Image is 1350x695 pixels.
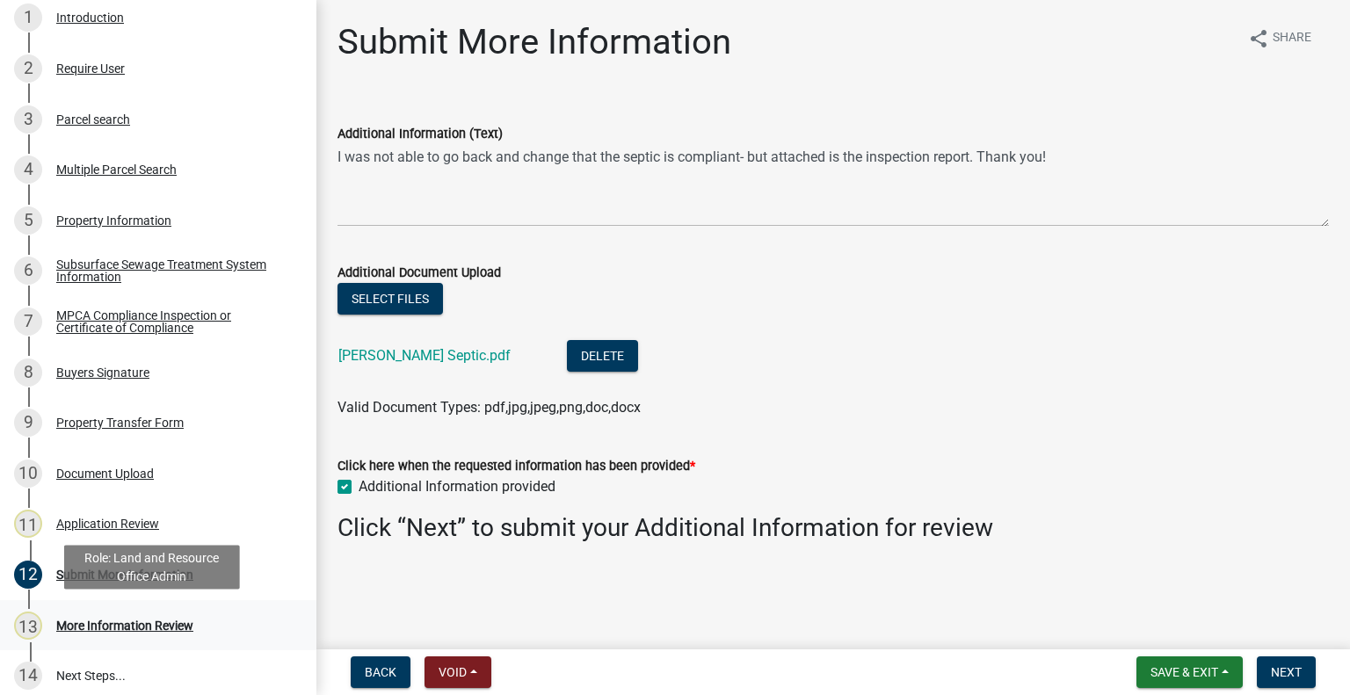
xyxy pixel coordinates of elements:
[14,561,42,589] div: 12
[14,308,42,336] div: 7
[56,309,288,334] div: MPCA Compliance Inspection or Certificate of Compliance
[337,513,1329,543] h3: Click “Next” to submit your Additional Information for review
[337,267,501,279] label: Additional Document Upload
[56,467,154,480] div: Document Upload
[14,460,42,488] div: 10
[337,128,503,141] label: Additional Information (Text)
[14,662,42,690] div: 14
[14,409,42,437] div: 9
[338,347,511,364] a: [PERSON_NAME] Septic.pdf
[56,366,149,379] div: Buyers Signature
[1150,665,1218,679] span: Save & Exit
[14,510,42,538] div: 11
[14,105,42,134] div: 3
[1257,656,1316,688] button: Next
[337,283,443,315] button: Select files
[567,349,638,366] wm-modal-confirm: Delete Document
[351,656,410,688] button: Back
[56,11,124,24] div: Introduction
[64,545,240,589] div: Role: Land and Resource Office Admin
[56,518,159,530] div: Application Review
[56,62,125,75] div: Require User
[337,21,731,63] h1: Submit More Information
[14,206,42,235] div: 5
[1273,28,1311,49] span: Share
[439,665,467,679] span: Void
[365,665,396,679] span: Back
[425,656,491,688] button: Void
[14,257,42,285] div: 6
[14,4,42,32] div: 1
[359,476,555,497] label: Additional Information provided
[1136,656,1243,688] button: Save & Exit
[56,258,288,283] div: Subsurface Sewage Treatment System Information
[14,358,42,387] div: 8
[56,619,193,632] div: More Information Review
[14,156,42,184] div: 4
[56,416,184,429] div: Property Transfer Form
[1248,28,1269,49] i: share
[14,612,42,640] div: 13
[56,163,177,176] div: Multiple Parcel Search
[337,399,641,416] span: Valid Document Types: pdf,jpg,jpeg,png,doc,docx
[1234,21,1325,55] button: shareShare
[567,340,638,372] button: Delete
[337,460,695,473] label: Click here when the requested information has been provided
[56,214,171,227] div: Property Information
[1271,665,1302,679] span: Next
[56,113,130,126] div: Parcel search
[56,568,193,581] div: Submit More Information
[14,54,42,83] div: 2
